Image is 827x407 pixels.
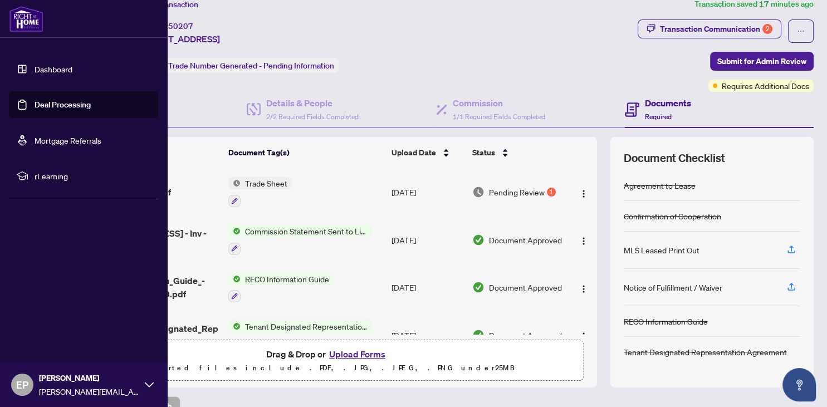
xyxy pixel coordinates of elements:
[228,273,334,303] button: Status IconRECO Information Guide
[489,234,562,246] span: Document Approved
[79,361,576,375] p: Supported files include .PDF, .JPG, .JPEG, .PNG under 25 MB
[241,177,292,189] span: Trade Sheet
[660,20,772,38] div: Transaction Communication
[266,112,359,121] span: 2/2 Required Fields Completed
[392,146,436,159] span: Upload Date
[266,96,359,110] h4: Details & People
[39,372,139,384] span: [PERSON_NAME]
[35,135,101,145] a: Mortgage Referrals
[472,329,485,341] img: Document Status
[575,231,593,249] button: Logo
[579,237,588,246] img: Logo
[241,273,334,285] span: RECO Information Guide
[453,96,545,110] h4: Commission
[387,168,468,216] td: [DATE]
[228,225,373,255] button: Status IconCommission Statement Sent to Listing Brokerage
[624,315,708,327] div: RECO Information Guide
[624,179,696,192] div: Agreement to Lease
[224,137,387,168] th: Document Tag(s)
[35,100,91,110] a: Deal Processing
[575,183,593,201] button: Logo
[241,225,373,237] span: Commission Statement Sent to Listing Brokerage
[624,244,699,256] div: MLS Leased Print Out
[241,320,373,332] span: Tenant Designated Representation Agreement
[228,177,241,189] img: Status Icon
[782,368,816,401] button: Open asap
[39,385,139,398] span: [PERSON_NAME][EMAIL_ADDRESS][DOMAIN_NAME]
[138,58,339,73] div: Status:
[489,329,562,341] span: Document Approved
[797,27,805,35] span: ellipsis
[228,320,373,350] button: Status IconTenant Designated Representation Agreement
[762,24,772,34] div: 2
[472,186,485,198] img: Document Status
[168,21,193,31] span: 50207
[717,52,806,70] span: Submit for Admin Review
[35,170,150,182] span: rLearning
[579,189,588,198] img: Logo
[228,273,241,285] img: Status Icon
[624,210,721,222] div: Confirmation of Cooperation
[489,281,562,293] span: Document Approved
[9,6,43,32] img: logo
[72,340,583,381] span: Drag & Drop orUpload FormsSupported files include .PDF, .JPG, .JPEG, .PNG under25MB
[387,216,468,264] td: [DATE]
[624,150,725,166] span: Document Checklist
[472,234,485,246] img: Document Status
[16,377,28,393] span: EP
[468,137,569,168] th: Status
[168,61,334,71] span: Trade Number Generated - Pending Information
[266,347,389,361] span: Drag & Drop or
[326,347,389,361] button: Upload Forms
[387,311,468,359] td: [DATE]
[575,278,593,296] button: Logo
[710,52,814,71] button: Submit for Admin Review
[575,326,593,344] button: Logo
[638,19,781,38] button: Transaction Communication2
[472,281,485,293] img: Document Status
[624,346,787,358] div: Tenant Designated Representation Agreement
[35,64,72,74] a: Dashboard
[453,112,545,121] span: 1/1 Required Fields Completed
[228,320,241,332] img: Status Icon
[228,225,241,237] img: Status Icon
[387,264,468,312] td: [DATE]
[722,80,809,92] span: Requires Additional Docs
[579,332,588,341] img: Logo
[472,146,495,159] span: Status
[645,96,691,110] h4: Documents
[489,186,545,198] span: Pending Review
[138,32,220,46] span: [STREET_ADDRESS]
[547,188,556,197] div: 1
[228,177,292,207] button: Status IconTrade Sheet
[579,285,588,293] img: Logo
[387,137,468,168] th: Upload Date
[645,112,672,121] span: Required
[624,281,722,293] div: Notice of Fulfillment / Waiver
